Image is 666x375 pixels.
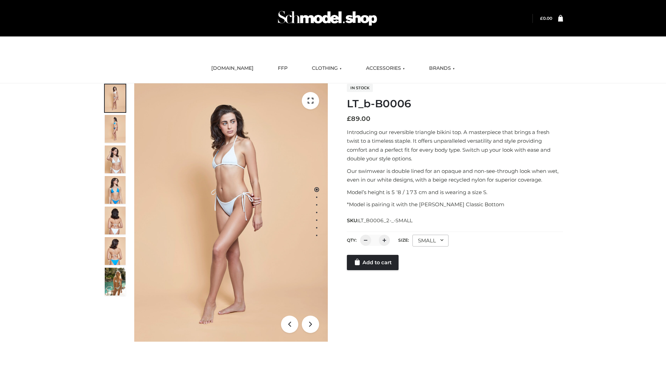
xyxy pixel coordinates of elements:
a: FFP [273,61,293,76]
img: ArielClassicBikiniTop_CloudNine_AzureSky_OW114ECO_2-scaled.jpg [105,115,126,143]
bdi: 89.00 [347,115,370,123]
img: ArielClassicBikiniTop_CloudNine_AzureSky_OW114ECO_4-scaled.jpg [105,176,126,204]
p: Introducing our reversible triangle bikini top. A masterpiece that brings a fresh twist to a time... [347,128,563,163]
img: ArielClassicBikiniTop_CloudNine_AzureSky_OW114ECO_3-scaled.jpg [105,145,126,173]
img: ArielClassicBikiniTop_CloudNine_AzureSky_OW114ECO_1 [134,83,328,342]
span: In stock [347,84,373,92]
a: ACCESSORIES [361,61,410,76]
a: [DOMAIN_NAME] [206,61,259,76]
img: ArielClassicBikiniTop_CloudNine_AzureSky_OW114ECO_1-scaled.jpg [105,84,126,112]
img: Schmodel Admin 964 [275,5,379,32]
label: QTY: [347,237,357,243]
p: *Model is pairing it with the [PERSON_NAME] Classic Bottom [347,200,563,209]
span: LT_B0006_2-_-SMALL [358,217,412,224]
img: ArielClassicBikiniTop_CloudNine_AzureSky_OW114ECO_8-scaled.jpg [105,237,126,265]
span: SKU: [347,216,413,225]
div: SMALL [412,235,449,247]
h1: LT_b-B0006 [347,98,563,110]
span: £ [540,16,543,21]
a: BRANDS [424,61,460,76]
p: Our swimwear is double lined for an opaque and non-see-through look when wet, even in our white d... [347,167,563,184]
img: ArielClassicBikiniTop_CloudNine_AzureSky_OW114ECO_7-scaled.jpg [105,207,126,234]
bdi: 0.00 [540,16,552,21]
img: Arieltop_CloudNine_AzureSky2.jpg [105,268,126,295]
a: CLOTHING [307,61,347,76]
p: Model’s height is 5 ‘8 / 173 cm and is wearing a size S. [347,188,563,197]
label: Size: [398,237,409,243]
a: Add to cart [347,255,399,270]
a: £0.00 [540,16,552,21]
span: £ [347,115,351,123]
